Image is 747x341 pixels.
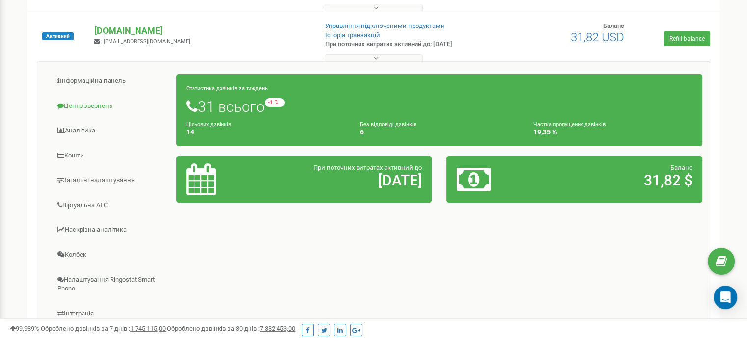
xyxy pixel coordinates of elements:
span: Баланс [670,164,692,171]
a: Віртуальна АТС [45,193,177,217]
h2: 31,82 $ [540,172,692,188]
a: Загальні налаштування [45,168,177,192]
span: 99,989% [10,325,39,332]
p: [DOMAIN_NAME] [94,25,309,37]
a: Кошти [45,144,177,168]
a: Центр звернень [45,94,177,118]
a: Наскрізна аналітика [45,218,177,242]
a: Історія транзакцій [325,31,380,39]
h1: 31 всього [186,98,692,115]
h4: 19,35 % [533,129,692,136]
span: [EMAIL_ADDRESS][DOMAIN_NAME] [104,38,190,45]
h4: 6 [360,129,519,136]
span: Активний [42,32,74,40]
small: Цільових дзвінків [186,121,231,128]
small: Статистика дзвінків за тиждень [186,85,268,92]
a: Refill balance [664,31,710,46]
span: При поточних витратах активний до [313,164,422,171]
h2: [DATE] [270,172,422,188]
span: Оброблено дзвінків за 30 днів : [167,325,295,332]
small: -1 [265,98,285,107]
a: Колбек [45,243,177,267]
a: Інтеграція [45,302,177,326]
a: Аналiтика [45,119,177,143]
div: Open Intercom Messenger [714,286,737,309]
u: 1 745 115,00 [130,325,166,332]
span: 31,82 USD [571,30,624,44]
h4: 14 [186,129,345,136]
p: При поточних витратах активний до: [DATE] [325,40,482,49]
small: Без відповіді дзвінків [360,121,416,128]
span: Оброблено дзвінків за 7 днів : [41,325,166,332]
a: Інформаційна панель [45,69,177,93]
span: Баланс [603,22,624,29]
a: Управління підключеними продуктами [325,22,444,29]
u: 7 382 453,00 [260,325,295,332]
a: Налаштування Ringostat Smart Phone [45,268,177,301]
small: Частка пропущених дзвінків [533,121,606,128]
